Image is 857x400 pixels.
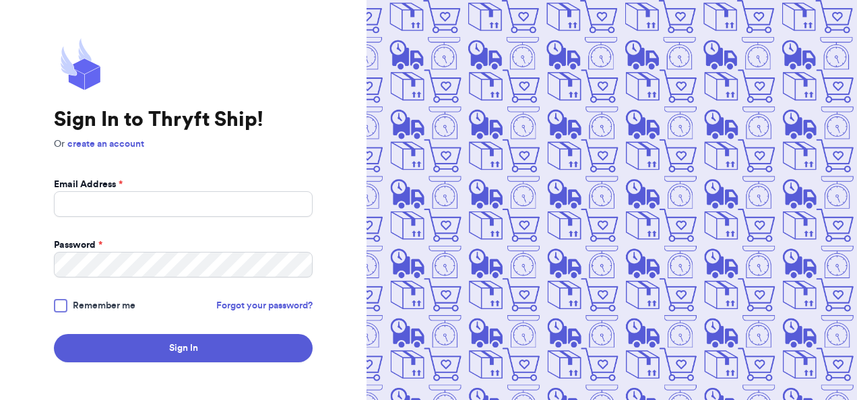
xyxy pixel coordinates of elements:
a: Forgot your password? [216,299,313,312]
label: Email Address [54,178,123,191]
a: create an account [67,139,144,149]
button: Sign In [54,334,313,362]
p: Or [54,137,313,151]
label: Password [54,238,102,252]
h1: Sign In to Thryft Ship! [54,108,313,132]
span: Remember me [73,299,135,312]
